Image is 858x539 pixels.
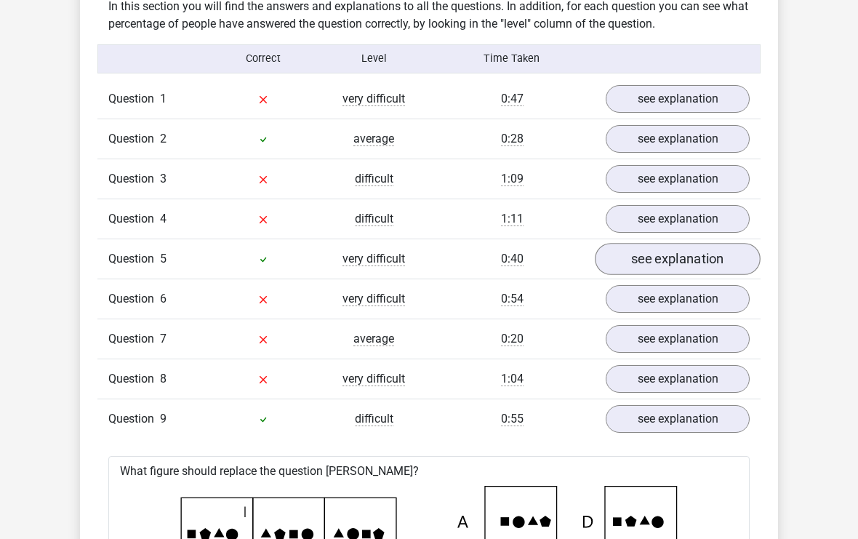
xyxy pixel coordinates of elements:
span: 1:09 [501,172,524,186]
span: difficult [355,412,393,426]
a: see explanation [606,365,750,393]
span: very difficult [342,372,405,386]
span: 0:40 [501,252,524,266]
div: Correct [209,51,319,67]
a: see explanation [606,405,750,433]
span: very difficult [342,252,405,266]
a: see explanation [606,85,750,113]
span: Question [108,370,160,388]
span: 4 [160,212,167,225]
a: see explanation [606,325,750,353]
span: very difficult [342,92,405,106]
a: see explanation [595,243,761,275]
span: Question [108,330,160,348]
div: Time Taken [429,51,595,67]
span: 0:20 [501,332,524,346]
span: 0:55 [501,412,524,426]
span: 2 [160,132,167,145]
span: average [353,132,394,146]
span: Question [108,130,160,148]
span: 5 [160,252,167,265]
span: 8 [160,372,167,386]
span: average [353,332,394,346]
div: Level [318,51,429,67]
span: 6 [160,292,167,306]
a: see explanation [606,285,750,313]
a: see explanation [606,165,750,193]
span: 3 [160,172,167,185]
span: difficult [355,172,393,186]
span: 1:04 [501,372,524,386]
span: Question [108,410,160,428]
span: Question [108,170,160,188]
a: see explanation [606,125,750,153]
span: Question [108,210,160,228]
span: 7 [160,332,167,346]
span: 9 [160,412,167,426]
span: 1:11 [501,212,524,226]
span: 1 [160,92,167,105]
span: Question [108,90,160,108]
span: Question [108,250,160,268]
span: 0:47 [501,92,524,106]
span: 0:28 [501,132,524,146]
span: difficult [355,212,393,226]
span: Question [108,290,160,308]
a: see explanation [606,205,750,233]
span: very difficult [342,292,405,306]
span: 0:54 [501,292,524,306]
